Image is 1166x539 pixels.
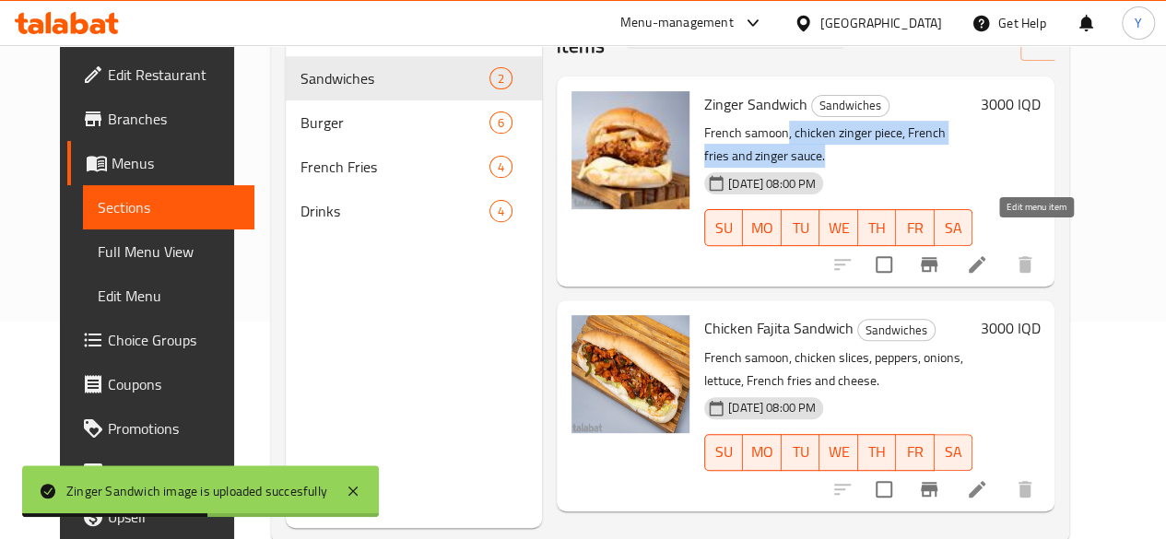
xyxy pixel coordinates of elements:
button: WE [819,209,857,246]
div: items [489,111,512,134]
a: Coupons [67,362,254,406]
div: [GEOGRAPHIC_DATA] [820,13,942,33]
span: WE [827,439,850,465]
span: Sandwiches [858,320,935,341]
div: Burger6 [286,100,542,145]
span: WE [827,215,850,241]
button: WE [819,434,857,471]
span: SA [942,215,965,241]
span: Drinks [300,200,489,222]
a: Upsell [67,495,254,539]
div: Drinks4 [286,189,542,233]
span: Branches [108,108,240,130]
button: delete [1003,467,1047,511]
span: French Fries [300,156,489,178]
div: Zinger Sandwich image is uploaded succesfully [66,481,327,501]
button: SA [935,434,972,471]
span: MO [750,215,773,241]
button: TU [782,209,819,246]
span: FR [903,439,926,465]
span: Full Menu View [98,240,240,263]
span: Y [1135,13,1142,33]
span: [DATE] 08:00 PM [721,399,823,416]
a: Menu disclaimer [67,451,254,495]
span: 2 [490,70,512,88]
img: Zinger Sandwich [571,91,689,209]
a: Menus [67,141,254,185]
p: French samoon, chicken slices, peppers, onions, lettuce, French fries and cheese. [704,346,972,393]
span: Sections [98,196,240,218]
a: Edit menu item [966,478,988,500]
button: delete [1003,242,1047,287]
span: Edit Menu [98,285,240,307]
a: Choice Groups [67,318,254,362]
button: FR [896,434,934,471]
button: SU [704,209,743,246]
span: TH [866,439,889,465]
h6: 3000 IQD [980,315,1040,341]
span: Select to update [865,470,903,509]
span: SU [713,439,736,465]
button: TU [782,434,819,471]
span: Burger [300,111,489,134]
span: Menu disclaimer [108,462,240,484]
span: Menus [112,152,240,174]
span: Promotions [108,417,240,439]
a: Promotions [67,406,254,451]
button: MO [743,209,781,246]
h2: Menu items [557,5,605,60]
span: Select to update [865,245,903,284]
div: Sandwiches2 [286,56,542,100]
span: Sandwiches [812,95,889,116]
span: MO [750,439,773,465]
a: Edit Restaurant [67,53,254,97]
span: SU [713,215,736,241]
span: Coupons [108,373,240,395]
button: SU [704,434,743,471]
span: TH [866,215,889,241]
span: Choice Groups [108,329,240,351]
button: SA [935,209,972,246]
span: FR [903,215,926,241]
span: 6 [490,114,512,132]
img: Chicken Fajita Sandwich [571,315,689,433]
button: TH [858,209,896,246]
div: items [489,67,512,89]
a: Branches [67,97,254,141]
span: Chicken Fajita Sandwich [704,314,854,342]
div: Menu-management [620,12,734,34]
span: 4 [490,158,512,176]
div: Sandwiches [857,319,936,341]
span: 4 [490,203,512,220]
div: Sandwiches [811,95,889,117]
span: [DATE] 08:00 PM [721,175,823,193]
p: French samoon, chicken zinger piece, French fries and zinger sauce. [704,122,972,168]
button: TH [858,434,896,471]
a: Edit Menu [83,274,254,318]
div: items [489,156,512,178]
span: TU [789,439,812,465]
nav: Menu sections [286,49,542,240]
a: Sections [83,185,254,229]
span: Edit Restaurant [108,64,240,86]
button: Branch-specific-item [907,242,951,287]
span: SA [942,439,965,465]
button: FR [896,209,934,246]
button: Branch-specific-item [907,467,951,511]
button: MO [743,434,781,471]
a: Full Menu View [83,229,254,274]
span: Upsell [108,506,240,528]
h6: 3000 IQD [980,91,1040,117]
span: Sandwiches [300,67,489,89]
div: French Fries4 [286,145,542,189]
span: TU [789,215,812,241]
span: Zinger Sandwich [704,90,807,118]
